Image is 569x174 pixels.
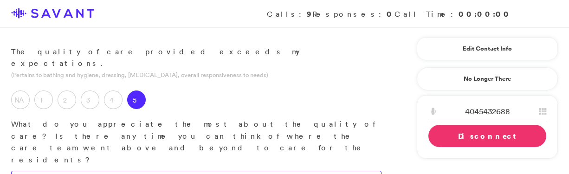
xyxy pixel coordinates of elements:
[387,9,394,19] strong: 0
[11,46,381,70] p: The quality of care provided exceeds my expectations.
[428,125,546,147] a: Disconnect
[428,41,546,56] a: Edit Contact Info
[127,90,146,109] label: 5
[11,71,381,79] p: (Pertains to bathing and hygiene, dressing, [MEDICAL_DATA], overall responsiveness to needs)
[81,90,99,109] label: 3
[417,67,558,90] a: No Longer There
[459,9,511,19] strong: 00:00:00
[104,90,123,109] label: 4
[34,90,53,109] label: 1
[307,9,312,19] strong: 9
[58,90,76,109] label: 2
[11,90,30,109] label: NA
[11,118,381,166] p: What do you appreciate the most about the quality of care? Is there any time you can think of whe...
